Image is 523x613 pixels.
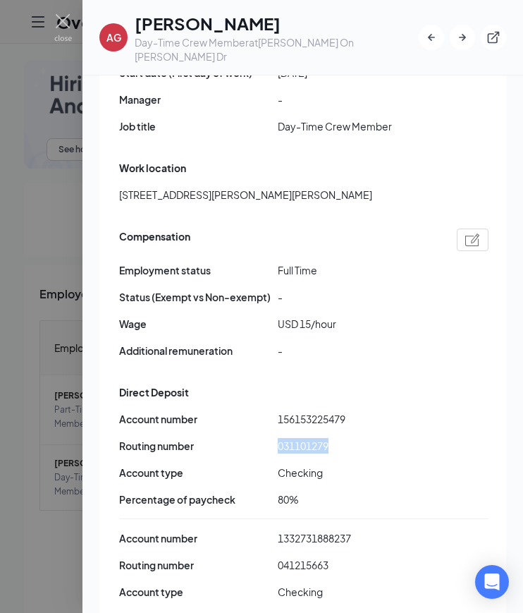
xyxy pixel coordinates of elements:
[119,438,278,454] span: Routing number
[119,119,278,134] span: Job title
[119,492,278,507] span: Percentage of paycheck
[119,530,278,546] span: Account number
[106,30,121,44] div: AG
[119,316,278,332] span: Wage
[278,119,436,134] span: Day-Time Crew Member
[278,262,436,278] span: Full Time
[419,25,444,50] button: ArrowLeftNew
[450,25,475,50] button: ArrowRight
[135,35,419,63] div: Day-Time Crew Member at [PERSON_NAME] On [PERSON_NAME] Dr
[119,384,189,400] span: Direct Deposit
[119,262,278,278] span: Employment status
[278,289,436,305] span: -
[278,316,436,332] span: USD 15/hour
[119,160,186,176] span: Work location
[424,30,438,44] svg: ArrowLeftNew
[119,584,278,600] span: Account type
[278,557,436,573] span: 041215663
[119,465,278,480] span: Account type
[455,30,469,44] svg: ArrowRight
[119,92,278,107] span: Manager
[475,565,509,599] div: Open Intercom Messenger
[119,187,372,202] span: [STREET_ADDRESS][PERSON_NAME][PERSON_NAME]
[119,411,278,427] span: Account number
[278,530,436,546] span: 1332731888237
[278,492,436,507] span: 80%
[119,289,278,305] span: Status (Exempt vs Non-exempt)
[119,557,278,573] span: Routing number
[278,92,436,107] span: -
[135,11,419,35] h1: [PERSON_NAME]
[481,25,506,50] button: ExternalLink
[278,343,436,358] span: -
[278,411,436,427] span: 156153225479
[119,343,278,358] span: Additional remuneration
[278,465,436,480] span: Checking
[486,30,500,44] svg: ExternalLink
[119,229,190,251] span: Compensation
[278,438,436,454] span: 031101279
[278,584,436,600] span: Checking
